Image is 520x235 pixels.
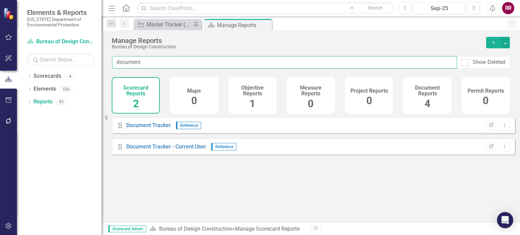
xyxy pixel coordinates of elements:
h4: Maps [187,88,201,94]
div: Open Intercom Messenger [497,212,513,228]
h4: Objective Reports [233,85,273,97]
button: Search [359,3,392,13]
button: RR [502,2,514,14]
input: Search Below... [27,54,95,66]
h4: Document Reports [407,85,447,97]
div: » Manage Scorecard Reports [150,225,306,233]
div: Manage Reports [112,37,479,44]
div: 45 [56,99,67,105]
button: Sep-25 [413,2,465,14]
h4: Scorecard Reports [116,85,156,97]
div: Bureau of Design Construction [112,44,479,49]
a: Master Tracker (External) [135,20,191,29]
div: Show Deleted [473,58,505,66]
span: 1 [250,98,255,110]
a: Bureau of Design Construction [27,38,95,46]
div: Manage Reports [217,21,270,29]
a: Document Tracker - Current User [126,143,206,150]
span: Scorecard Admin [108,226,146,232]
span: 0 [308,98,313,110]
span: 0 [483,95,489,107]
div: Sep-25 [416,4,463,13]
a: Reports [34,98,52,106]
input: Search ClearPoint... [137,2,394,14]
a: Scorecards [34,72,61,80]
span: Reference [176,122,201,129]
div: Master Tracker (External) [147,20,191,29]
span: Search [368,5,383,10]
small: [US_STATE] Department of Environmental Protection [27,17,95,28]
div: 4 [65,73,75,79]
a: Bureau of Design Construction [159,226,232,232]
a: Elements [34,85,56,93]
span: 0 [366,95,372,107]
h4: Project Reports [350,88,388,94]
span: 0 [191,95,197,107]
img: ClearPoint Strategy [3,8,15,20]
span: 4 [425,98,430,110]
span: 2 [133,98,139,110]
span: Elements & Reports [27,8,95,17]
input: Filter Reports... [112,56,457,69]
div: 556 [60,86,73,92]
span: Reference [211,143,236,150]
a: Document Tracker [126,122,171,128]
h4: Measure Reports [291,85,331,97]
h4: Permit Reports [468,88,504,94]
